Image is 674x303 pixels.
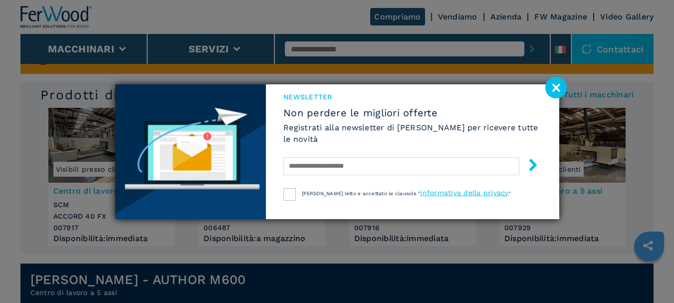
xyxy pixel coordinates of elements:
span: Non perdere le migliori offerte [283,107,541,119]
span: NEWSLETTER [283,92,541,102]
button: submit-button [517,155,539,178]
img: Newsletter image [115,84,266,219]
span: [PERSON_NAME] letto e accettato le clausole " [302,191,420,196]
span: " [509,191,511,196]
h6: Registrati alla newsletter di [PERSON_NAME] per ricevere tutte le novità [283,122,541,145]
a: informativa della privacy [420,189,508,197]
